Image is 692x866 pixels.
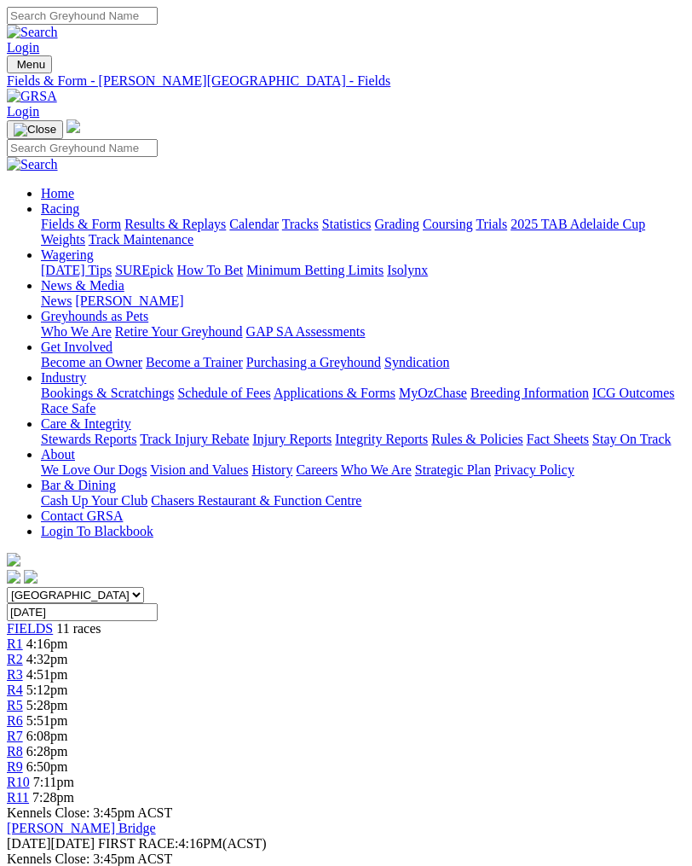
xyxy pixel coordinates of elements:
[494,462,574,477] a: Privacy Policy
[26,652,68,666] span: 4:32pm
[41,201,79,216] a: Racing
[470,386,589,400] a: Breeding Information
[431,432,523,446] a: Rules & Policies
[89,232,193,247] a: Track Maintenance
[41,278,124,293] a: News & Media
[56,621,101,636] span: 11 races
[7,744,23,758] a: R8
[41,247,94,262] a: Wagering
[124,217,226,231] a: Results & Replays
[592,386,674,400] a: ICG Outcomes
[592,432,671,446] a: Stay On Track
[375,217,419,231] a: Grading
[7,775,30,789] a: R10
[7,667,23,682] a: R3
[151,493,361,508] a: Chasers Restaurant & Function Centre
[341,462,412,477] a: Who We Are
[41,370,86,385] a: Industry
[7,836,51,851] span: [DATE]
[32,790,74,805] span: 7:28pm
[7,157,58,172] img: Search
[7,120,63,139] button: Toggle navigation
[41,186,74,201] a: Home
[146,355,243,369] a: Become a Trainer
[41,309,148,323] a: Greyhounds as Pets
[7,729,23,743] span: R7
[7,836,95,851] span: [DATE]
[7,89,57,104] img: GRSA
[510,217,645,231] a: 2025 TAB Adelaide Cup
[26,729,68,743] span: 6:08pm
[7,713,23,728] span: R6
[387,263,428,277] a: Isolynx
[177,386,270,400] a: Schedule of Fees
[7,821,156,835] a: [PERSON_NAME] Bridge
[41,386,174,400] a: Bookings & Scratchings
[7,698,23,712] a: R5
[41,294,72,308] a: News
[41,462,685,478] div: About
[7,621,53,636] span: FIELDS
[274,386,395,400] a: Applications & Forms
[384,355,449,369] a: Syndication
[14,123,56,137] img: Close
[75,294,183,308] a: [PERSON_NAME]
[246,324,366,339] a: GAP SA Assessments
[282,217,319,231] a: Tracks
[7,139,158,157] input: Search
[246,355,381,369] a: Purchasing a Greyhound
[26,759,68,774] span: 6:50pm
[41,355,142,369] a: Become an Owner
[17,58,45,71] span: Menu
[41,294,685,309] div: News & Media
[322,217,372,231] a: Statistics
[26,713,68,728] span: 5:51pm
[7,55,52,73] button: Toggle navigation
[41,493,147,508] a: Cash Up Your Club
[41,355,685,370] div: Get Involved
[41,232,85,247] a: Weights
[41,432,136,446] a: Stewards Reports
[115,324,243,339] a: Retire Your Greyhound
[41,340,112,354] a: Get Involved
[41,478,116,492] a: Bar & Dining
[7,636,23,651] a: R1
[7,683,23,697] a: R4
[7,790,29,805] span: R11
[252,432,332,446] a: Injury Reports
[296,462,337,477] a: Careers
[66,119,80,133] img: logo-grsa-white.png
[41,217,121,231] a: Fields & Form
[7,40,39,55] a: Login
[7,553,20,567] img: logo-grsa-white.png
[41,324,112,339] a: Who We Are
[41,462,147,477] a: We Love Our Dogs
[33,775,74,789] span: 7:11pm
[140,432,249,446] a: Track Injury Rebate
[7,104,39,119] a: Login
[41,263,685,278] div: Wagering
[41,401,95,416] a: Race Safe
[7,652,23,666] a: R2
[41,386,685,416] div: Industry
[26,636,68,651] span: 4:16pm
[7,759,23,774] a: R9
[177,263,244,277] a: How To Bet
[476,217,507,231] a: Trials
[423,217,473,231] a: Coursing
[41,432,685,447] div: Care & Integrity
[7,73,685,89] div: Fields & Form - [PERSON_NAME][GEOGRAPHIC_DATA] - Fields
[150,462,248,477] a: Vision and Values
[41,447,75,462] a: About
[41,217,685,247] div: Racing
[26,698,68,712] span: 5:28pm
[229,217,279,231] a: Calendar
[7,7,158,25] input: Search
